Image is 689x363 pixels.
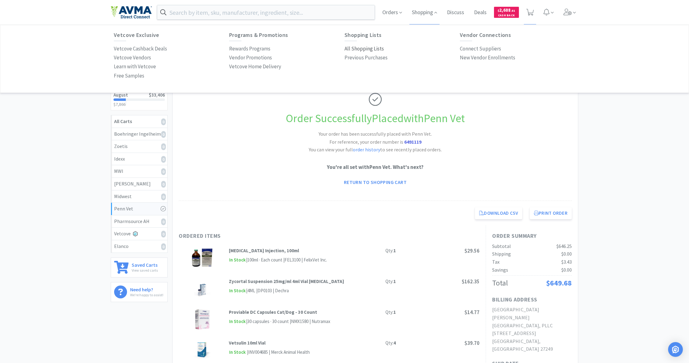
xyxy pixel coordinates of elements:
span: $ [498,9,499,13]
p: We're happy to assist! [130,292,163,298]
h2: Your order has been successfully placed with Penn Vet. You can view your full to see recently pla... [283,130,468,154]
span: $7,866 [114,102,125,107]
span: . 81 [511,9,515,13]
a: Vetcove Home Delivery [229,62,281,71]
img: abf1e8ef7e8740f88f2ef84100811493_707323.png [191,247,213,269]
a: August$33,406$7,866 [111,89,167,110]
img: 5ba8a7bdc41a48369d5cbf1e49dc036b_174578.jpeg [194,278,210,299]
a: Vetcove0 [111,228,167,240]
i: 0 [161,156,166,163]
i: 0 [161,231,166,237]
img: 608cae5ce5654fb68ee03ca037bf3759_260380.png [191,309,213,330]
div: | INV004685 | Merck Animal Health [246,349,310,356]
div: Pharmsource AH [114,217,164,225]
strong: [MEDICAL_DATA] Injection, 100ml [229,248,299,253]
span: For reference, your order number is [329,139,421,145]
span: $649.68 [546,278,572,288]
div: Boehringer Ingelheim [114,130,164,138]
strong: 1 [393,278,396,284]
div: MWI [114,167,164,175]
a: Connect Suppliers [460,44,501,53]
a: Midwest0 [111,190,167,203]
span: | 4ML [246,288,255,293]
div: Open Intercom Messenger [668,342,683,357]
a: All Carts0 [111,115,167,128]
a: $2,688.81Cash Back [494,4,519,21]
span: $646.25 [556,243,572,249]
div: Midwest [114,193,164,201]
i: 0 [161,181,166,188]
img: e4e33dab9f054f5782a47901c742baa9_102.png [111,6,152,19]
img: 9d431351f7fd4830b3114d9ba7871e0f_161725.png [191,339,213,361]
p: View saved carts [132,267,158,273]
h6: Shopping Lists [344,32,460,38]
a: Discuss [444,10,467,15]
a: Zoetis0 [111,140,167,153]
h2: August [114,93,128,97]
i: 0 [161,131,166,138]
div: Penn Vet [114,205,164,213]
strong: 4 [393,340,396,346]
h1: Billing Address [492,295,537,304]
strong: Zycortal Suspension 25mg/ml 4ml Vial [MEDICAL_DATA] [229,278,344,284]
span: 2,688 [498,7,515,13]
h6: Vendor Connections [460,32,575,38]
div: Elanco [114,242,164,250]
span: $162.35 [462,278,480,285]
strong: Proviable DC Capsules Cat/Dog - 30 Count [229,309,317,315]
span: $0.00 [561,251,572,257]
h2: [GEOGRAPHIC_DATA], [GEOGRAPHIC_DATA] 27249 [492,337,572,353]
a: Saved CartsView saved carts [111,257,168,277]
div: [PERSON_NAME] [114,180,164,188]
div: Qty: [385,278,396,285]
h6: Need help? [130,285,163,292]
p: Vetcove Vendors [114,54,151,62]
div: Shipping [492,250,511,258]
h2: [GEOGRAPHIC_DATA] [492,306,572,314]
span: $33,406 [149,92,165,98]
strong: Vetsulin 10ml Vial [229,340,265,346]
a: Penn Vet [111,203,167,215]
p: All Shopping Lists [344,45,384,53]
span: In Stock [229,287,246,295]
strong: All Carts [114,118,132,124]
h1: Order Summary [492,232,572,241]
p: Previous Purchases [344,54,388,62]
strong: 6491119 [404,139,421,145]
span: $14.77 [464,309,480,316]
div: Total [492,277,508,289]
button: Print Order [530,207,572,219]
i: 0 [161,218,166,225]
i: 0 [161,243,166,250]
strong: 1 [393,309,396,315]
div: | FEL3100 | FelixVet Inc. [282,256,327,264]
a: New Vendor Enrollments [460,53,515,62]
span: Cash Back [498,14,515,18]
a: Boehringer Ingelheim0 [111,128,167,141]
a: Pharmsource AH0 [111,215,167,228]
span: In Stock [229,349,246,356]
p: You're all set with Penn Vet . What's next? [179,163,572,171]
p: Free Samples [114,72,144,80]
input: Search by item, sku, manufacturer, ingredient, size... [157,5,375,19]
span: $39.70 [464,340,480,346]
p: Rewards Programs [229,45,270,53]
div: Qty: [385,339,396,347]
a: Elanco0 [111,240,167,253]
i: 0 [161,193,166,200]
i: 0 [161,143,166,150]
div: Vetcove [114,230,164,238]
p: Connect Suppliers [460,45,501,53]
a: Vetcove Cashback Deals [114,44,167,53]
div: | NMX1580 | Nutramax [289,318,330,325]
a: Download CSV [475,207,522,219]
i: 0 [161,168,166,175]
a: Return to Shopping Cart [340,176,411,188]
h2: [STREET_ADDRESS] [492,329,572,337]
div: Savings [492,266,508,274]
a: Learn with Vetcove [114,62,156,71]
span: $29.56 [464,247,480,254]
a: Vetcove Vendors [114,53,151,62]
span: | 100ml · Each count [246,257,282,263]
